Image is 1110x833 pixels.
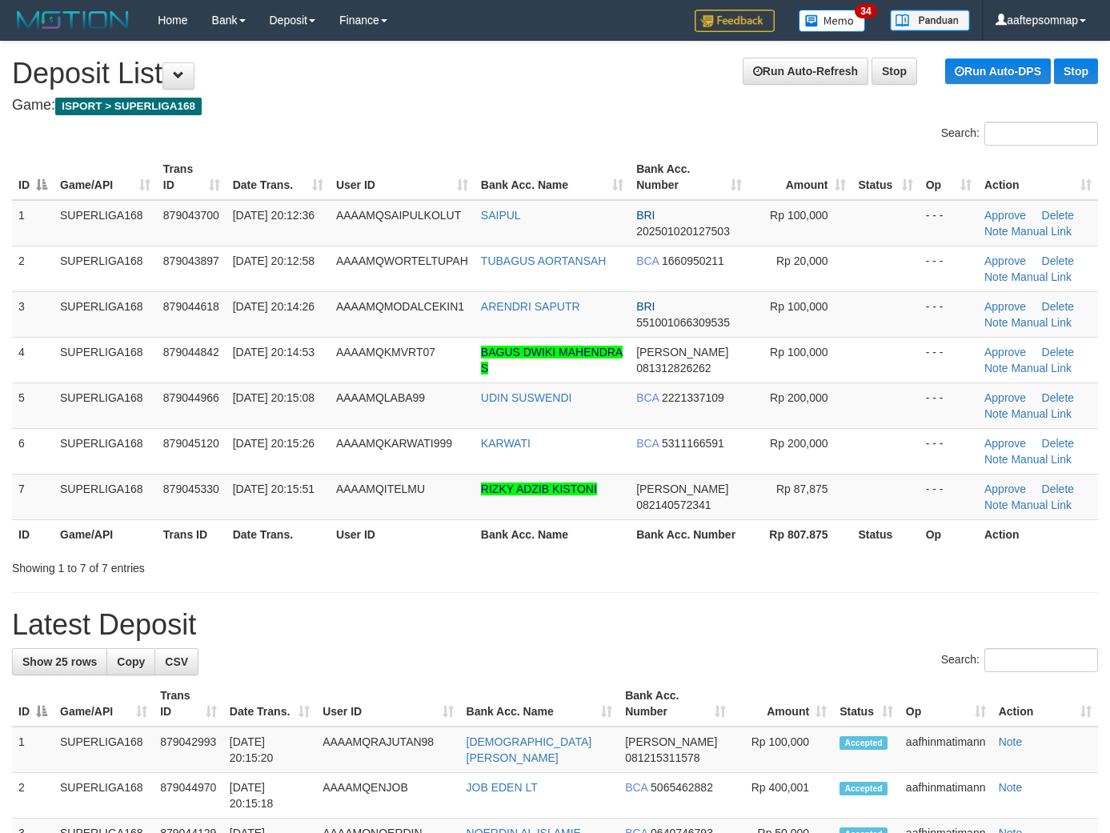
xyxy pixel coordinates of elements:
span: Copy 202501020127503 to clipboard [636,225,730,238]
a: Note [984,499,1008,511]
a: Manual Link [1011,499,1072,511]
a: Approve [984,391,1026,404]
a: Note [999,735,1023,748]
img: panduan.png [890,10,970,31]
span: [PERSON_NAME] [636,483,728,495]
a: Delete [1042,346,1074,358]
span: Copy [117,655,145,668]
a: Approve [984,346,1026,358]
td: AAAAMQRAJUTAN98 [316,727,459,773]
span: 879043897 [163,254,219,267]
span: Rp 20,000 [776,254,828,267]
a: Copy [106,648,155,675]
th: Trans ID [157,519,226,549]
span: AAAAMQSAIPULKOLUT [336,209,461,222]
th: ID: activate to sort column descending [12,154,54,200]
span: AAAAMQKMVRT07 [336,346,435,358]
th: Bank Acc. Number: activate to sort column ascending [619,681,732,727]
td: SUPERLIGA168 [54,382,157,428]
span: Rp 87,875 [776,483,828,495]
span: Show 25 rows [22,655,97,668]
span: BCA [636,254,659,267]
a: Manual Link [1011,270,1072,283]
th: Game/API: activate to sort column ascending [54,154,157,200]
th: Rp 807.875 [748,519,852,549]
span: Copy 082140572341 to clipboard [636,499,711,511]
span: [DATE] 20:15:08 [233,391,315,404]
a: Run Auto-Refresh [743,58,868,85]
th: Status: activate to sort column ascending [833,681,900,727]
th: Amount: activate to sort column ascending [732,681,833,727]
th: Bank Acc. Number [630,519,748,549]
td: [DATE] 20:15:20 [223,727,316,773]
th: Bank Acc. Name: activate to sort column ascending [475,154,630,200]
td: SUPERLIGA168 [54,337,157,382]
td: Rp 100,000 [732,727,833,773]
a: Approve [984,483,1026,495]
td: - - - [920,428,978,474]
td: - - - [920,291,978,337]
th: Bank Acc. Number: activate to sort column ascending [630,154,748,200]
img: MOTION_logo.png [12,8,134,32]
a: Run Auto-DPS [945,58,1051,84]
span: 879045120 [163,437,219,450]
span: Rp 200,000 [770,437,827,450]
a: ARENDRI SAPUTR [481,300,580,313]
th: Trans ID: activate to sort column ascending [154,681,223,727]
a: Delete [1042,209,1074,222]
td: 879042993 [154,727,223,773]
span: [DATE] 20:14:26 [233,300,315,313]
span: Copy 5311166591 to clipboard [662,437,724,450]
td: Rp 400,001 [732,773,833,819]
span: AAAAMQMODALCEKIN1 [336,300,464,313]
span: 879044842 [163,346,219,358]
th: Game/API: activate to sort column ascending [54,681,154,727]
span: Rp 100,000 [770,300,827,313]
span: BCA [625,781,647,794]
td: - - - [920,246,978,291]
td: 5 [12,382,54,428]
span: [DATE] 20:15:51 [233,483,315,495]
a: Approve [984,254,1026,267]
a: BAGUS DWIKI MAHENDRA S [481,346,623,374]
span: Accepted [840,782,888,795]
div: Showing 1 to 7 of 7 entries [12,554,451,576]
span: [PERSON_NAME] [636,346,728,358]
a: Note [984,362,1008,374]
span: Copy 2221337109 to clipboard [662,391,724,404]
a: JOB EDEN LT [467,781,538,794]
a: Approve [984,209,1026,222]
span: Copy 1660950211 to clipboard [662,254,724,267]
input: Search: [984,122,1098,146]
th: Date Trans. [226,519,330,549]
td: 3 [12,291,54,337]
td: [DATE] 20:15:18 [223,773,316,819]
th: User ID [330,519,475,549]
a: Note [984,407,1008,420]
td: SUPERLIGA168 [54,474,157,519]
td: 1 [12,200,54,246]
th: Trans ID: activate to sort column ascending [157,154,226,200]
a: Delete [1042,300,1074,313]
th: Game/API [54,519,157,549]
span: BCA [636,437,659,450]
span: [DATE] 20:14:53 [233,346,315,358]
a: Delete [1042,437,1074,450]
span: Copy 551001066309535 to clipboard [636,316,730,329]
a: UDIN SUSWENDI [481,391,572,404]
a: SAIPUL [481,209,521,222]
a: Stop [872,58,917,85]
td: 7 [12,474,54,519]
a: Note [984,225,1008,238]
a: Note [984,316,1008,329]
span: [DATE] 20:12:58 [233,254,315,267]
td: 2 [12,773,54,819]
a: Note [984,270,1008,283]
th: Action [978,519,1098,549]
td: 1 [12,727,54,773]
a: Manual Link [1011,225,1072,238]
td: SUPERLIGA168 [54,727,154,773]
th: Date Trans.: activate to sort column ascending [226,154,330,200]
td: SUPERLIGA168 [54,773,154,819]
a: Approve [984,437,1026,450]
